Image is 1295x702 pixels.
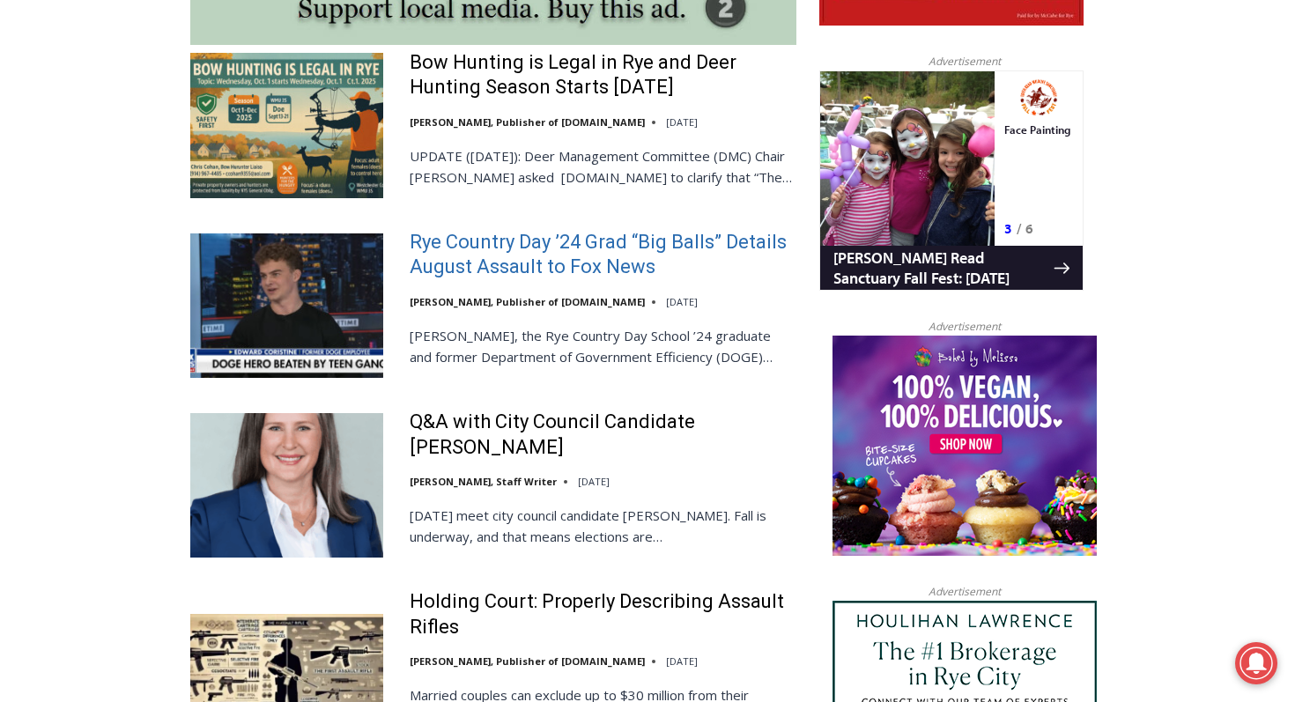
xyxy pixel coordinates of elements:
[445,1,832,171] div: "We would have speakers with experience in local journalism speak to us about their experiences a...
[410,115,645,129] a: [PERSON_NAME], Publisher of [DOMAIN_NAME]
[666,654,698,668] time: [DATE]
[911,583,1018,600] span: Advertisement
[185,149,193,166] div: 3
[1,175,263,219] a: [PERSON_NAME] Read Sanctuary Fall Fest: [DATE]
[197,149,202,166] div: /
[410,50,796,100] a: Bow Hunting is Legal in Rye and Deer Hunting Season Starts [DATE]
[190,413,383,558] img: Q&A with City Council Candidate Amy Kesavan
[578,475,610,488] time: [DATE]
[911,318,1018,335] span: Advertisement
[14,177,234,218] h4: [PERSON_NAME] Read Sanctuary Fall Fest: [DATE]
[666,115,698,129] time: [DATE]
[206,149,214,166] div: 6
[410,410,796,460] a: Q&A with City Council Candidate [PERSON_NAME]
[424,171,854,219] a: Intern @ [DOMAIN_NAME]
[666,295,698,308] time: [DATE]
[410,230,796,280] a: Rye Country Day ’24 Grad “Big Balls” Details August Assault to Fox News
[410,295,645,308] a: [PERSON_NAME], Publisher of [DOMAIN_NAME]
[190,53,383,197] img: Bow Hunting is Legal in Rye and Deer Hunting Season Starts October 1st
[410,325,796,367] p: [PERSON_NAME], the Rye Country Day School ’24 graduate and former Department of Government Effici...
[410,505,796,547] p: [DATE] meet city council candidate [PERSON_NAME]. Fall is underway, and that means elections are…
[410,145,796,188] p: UPDATE ([DATE]): Deer Management Committee (DMC) Chair [PERSON_NAME] asked [DOMAIN_NAME] to clari...
[185,52,251,144] div: Face Painting
[410,589,796,639] a: Holding Court: Properly Describing Assault Rifles
[911,53,1018,70] span: Advertisement
[410,475,557,488] a: [PERSON_NAME], Staff Writer
[461,175,817,215] span: Intern @ [DOMAIN_NAME]
[832,336,1097,556] img: Baked by Melissa
[410,654,645,668] a: [PERSON_NAME], Publisher of [DOMAIN_NAME]
[190,233,383,378] img: Rye Country Day ’24 Grad “Big Balls” Details August Assault to Fox News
